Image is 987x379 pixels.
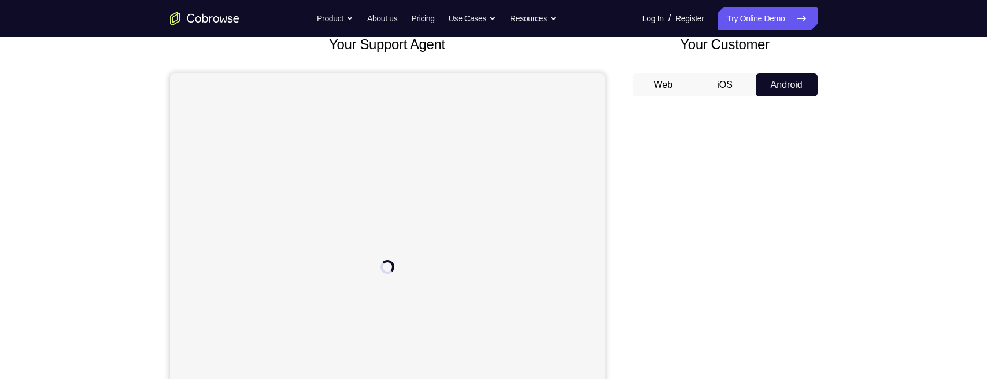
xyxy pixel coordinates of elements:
a: Try Online Demo [718,7,817,30]
a: Go to the home page [170,12,239,25]
button: iOS [694,73,756,96]
a: About us [367,7,397,30]
button: Product [317,7,353,30]
h2: Your Support Agent [170,34,605,55]
a: Log In [642,7,664,30]
button: Android [756,73,818,96]
button: Resources [510,7,557,30]
button: Web [633,73,694,96]
h2: Your Customer [633,34,818,55]
span: / [668,12,671,25]
button: Use Cases [449,7,496,30]
a: Pricing [411,7,434,30]
a: Register [675,7,704,30]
